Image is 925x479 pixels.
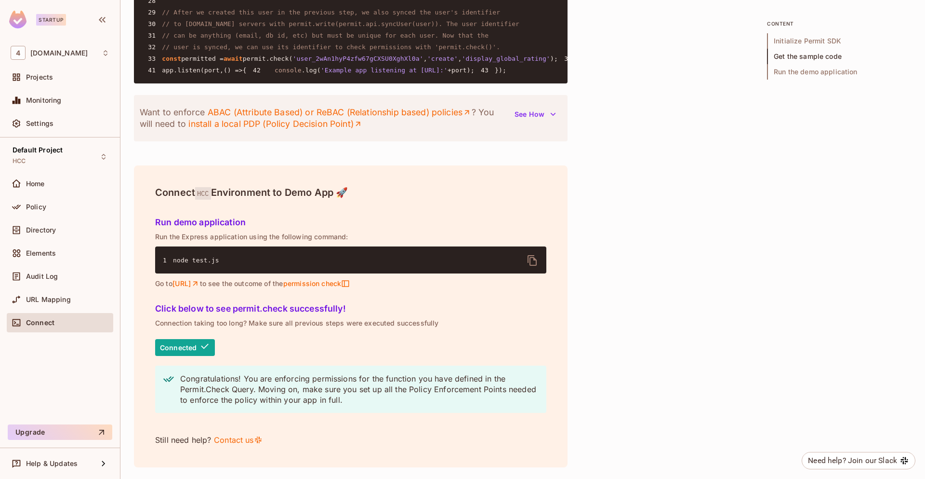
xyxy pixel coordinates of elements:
[767,20,912,27] p: content
[180,373,539,405] p: Congratulations! You are enforcing permissions for the function you have defined in the Permit.Ch...
[214,435,263,445] a: Contact us
[11,46,26,60] span: 4
[243,55,293,62] span: permit.check(
[26,180,45,188] span: Home
[140,107,509,130] p: Want to enforce ? You will need to
[458,55,462,62] span: ,
[26,203,46,211] span: Policy
[30,49,88,57] span: Workspace: 46labs.com
[162,43,500,51] span: // user is synced, we can use its identifier to check permissions with 'permit.check()'.
[448,67,475,74] span: +port);
[767,64,912,80] span: Run the demo application
[142,19,162,29] span: 30
[26,96,62,104] span: Monitoring
[558,54,578,64] span: 34
[13,146,63,154] span: Default Project
[275,67,302,74] span: console
[247,66,267,75] span: 42
[155,187,546,198] h4: Connect Environment to Demo App 🚀
[427,55,458,62] span: 'create'
[155,304,546,314] h5: Click below to see permit.check successfully!
[509,107,562,122] button: See How
[302,67,321,74] span: .log(
[9,11,26,28] img: SReyMgAAAABJRU5ErkJggg==
[475,66,495,75] span: 43
[155,218,546,227] h5: Run demo application
[155,233,546,241] p: Run the Express application using the following command:
[160,344,197,352] p: Connected
[224,67,243,74] span: () =>
[462,55,550,62] span: 'display_global_rating'
[13,157,26,165] span: HCC
[155,319,546,327] p: Connection taking too long? Make sure all previous steps were executed successfully
[26,249,56,257] span: Elements
[8,424,112,440] button: Upgrade
[808,455,897,466] div: Need help? Join our Slack
[195,187,211,200] span: HCC
[142,31,162,41] span: 31
[188,118,362,130] a: install a local PDP (Policy Decision Point)
[142,66,162,75] span: 41
[26,319,54,327] span: Connect
[155,279,546,288] p: Go to to see the outcome of the
[423,55,427,62] span: ,
[36,14,66,26] div: Startup
[292,55,423,62] span: 'user_2wAn1hyP4zfw67gCXSU0XghXl0a'
[162,55,181,62] span: const
[142,54,162,64] span: 33
[283,279,350,288] span: permission check
[162,67,224,74] span: app.listen(port,
[767,33,912,49] span: Initialize Permit SDK
[162,32,489,39] span: // can be anything (email, db id, etc) but must be unique for each user. Now that the
[26,73,53,81] span: Projects
[162,20,519,27] span: // to [DOMAIN_NAME] servers with permit.write(permit.api.syncUser(user)). The user identifier
[224,55,243,62] span: await
[207,107,471,118] a: ABAC (Attribute Based) or ReBAC (Relationship based) policies
[26,296,71,303] span: URL Mapping
[173,257,219,264] span: node test.js
[142,8,162,17] span: 29
[162,9,500,16] span: // After we created this user in the previous step, we also synced the user's identifier
[550,55,558,62] span: );
[321,67,448,74] span: 'Example app listening at [URL]:'
[26,226,56,234] span: Directory
[26,120,53,127] span: Settings
[181,55,224,62] span: permitted =
[155,435,263,445] p: Still need help?
[521,249,544,272] button: delete
[26,273,58,280] span: Audit Log
[767,49,912,64] span: Get the sample code
[172,279,200,288] a: [URL]
[163,256,173,265] span: 1
[26,460,78,467] span: Help & Updates
[243,67,247,74] span: {
[142,42,162,52] span: 32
